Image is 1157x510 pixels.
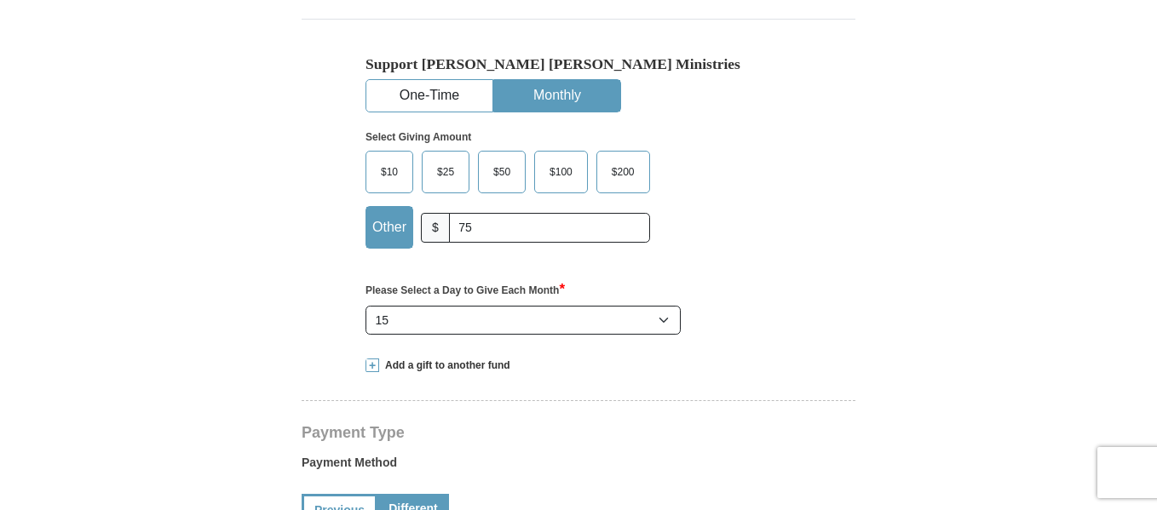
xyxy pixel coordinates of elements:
[485,159,519,185] span: $50
[302,454,855,479] label: Payment Method
[494,80,620,112] button: Monthly
[372,159,406,185] span: $10
[603,159,643,185] span: $200
[366,80,492,112] button: One-Time
[366,284,565,296] strong: Please Select a Day to Give Each Month
[421,213,450,243] span: $
[366,55,791,73] h5: Support [PERSON_NAME] [PERSON_NAME] Ministries
[541,159,581,185] span: $100
[449,213,650,243] input: Other Amount
[429,159,463,185] span: $25
[366,207,412,248] label: Other
[302,426,855,439] h4: Payment Type
[379,358,510,373] span: Add a gift to another fund
[366,131,471,143] strong: Select Giving Amount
